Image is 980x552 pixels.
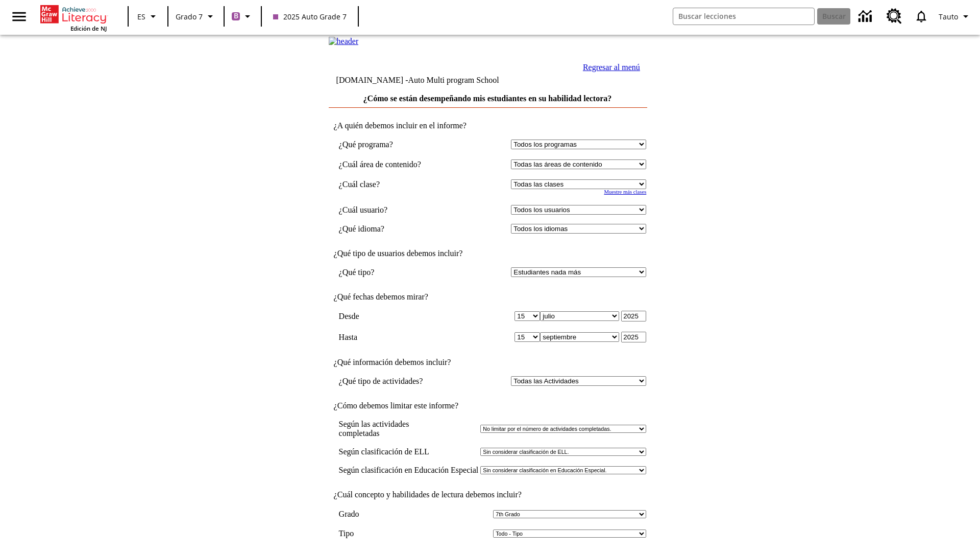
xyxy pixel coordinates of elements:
td: ¿Qué información debemos incluir? [329,358,647,367]
td: Según clasificación de ELL [339,447,479,456]
a: Muestre más clases [604,189,646,195]
nobr: Auto Multi program School [408,76,499,84]
a: Notificaciones [908,3,935,30]
td: ¿Qué tipo de usuarios debemos incluir? [329,249,647,258]
td: ¿A quién debemos incluir en el informe? [329,121,647,130]
td: [DOMAIN_NAME] - [336,76,523,85]
span: ES [137,11,145,22]
button: Abrir el menú lateral [4,2,34,32]
td: Desde [339,311,454,321]
nobr: ¿Cuál área de contenido? [339,160,421,169]
a: Centro de información [852,3,880,31]
span: Edición de NJ [70,25,107,32]
td: ¿Cuál clase? [339,179,454,189]
a: ¿Cómo se están desempeñando mis estudiantes en su habilidad lectora? [363,94,612,103]
span: Grado 7 [176,11,203,22]
input: Buscar campo [673,8,814,25]
button: Boost El color de la clase es morado/púrpura. Cambiar el color de la clase. [228,7,258,26]
img: header [329,37,359,46]
div: Portada [40,3,107,32]
a: Regresar al menú [583,63,640,72]
span: Tauto [939,11,958,22]
span: B [234,10,238,22]
td: ¿Qué programa? [339,140,454,149]
td: Según las actividades completadas [339,420,479,438]
span: 2025 Auto Grade 7 [273,11,347,22]
td: ¿Qué tipo de actividades? [339,376,454,386]
button: Lenguaje: ES, Selecciona un idioma [132,7,164,26]
td: ¿Cuál usuario? [339,205,454,215]
td: Hasta [339,332,454,342]
button: Grado: Grado 7, Elige un grado [171,7,220,26]
a: Centro de recursos, Se abrirá en una pestaña nueva. [880,3,908,30]
td: ¿Qué fechas debemos mirar? [329,292,647,302]
button: Perfil/Configuración [935,7,976,26]
td: Grado [339,510,375,519]
td: ¿Qué idioma? [339,224,454,234]
td: ¿Cómo debemos limitar este informe? [329,401,647,410]
td: Tipo [339,529,366,538]
td: Según clasificación en Educación Especial [339,466,479,475]
td: ¿Cuál concepto y habilidades de lectura debemos incluir? [329,490,647,499]
td: ¿Qué tipo? [339,267,454,277]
